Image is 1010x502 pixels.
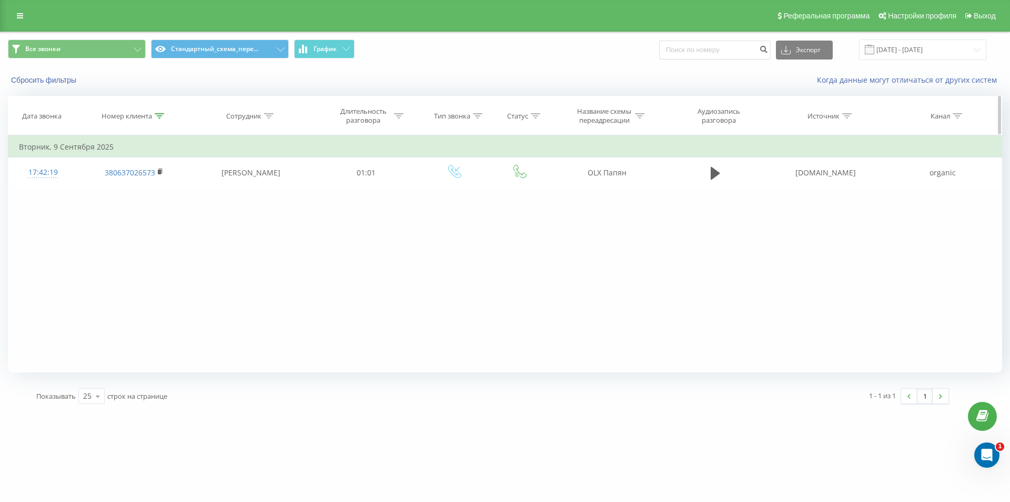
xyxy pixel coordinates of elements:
[226,112,261,121] div: Сотрудник
[507,112,528,121] div: Статус
[807,112,840,121] div: Источник
[888,12,956,20] span: Настройки профиля
[869,390,896,401] div: 1 - 1 из 1
[783,12,870,20] span: Реферальная программа
[996,442,1004,451] span: 1
[314,45,337,53] span: График
[102,112,152,121] div: Номер клиента
[22,112,62,121] div: Дата звонка
[8,75,82,85] button: Сбросить фильтры
[884,158,1002,188] td: organic
[776,41,833,60] button: Экспорт
[190,158,312,188] td: [PERSON_NAME]
[767,158,885,188] td: [DOMAIN_NAME]
[684,107,753,125] div: Аудиозапись разговора
[576,107,632,125] div: Название схемы переадресации
[19,162,67,183] div: 17:42:19
[974,442,999,468] iframe: Intercom live chat
[83,391,92,401] div: 25
[36,391,76,401] span: Показывать
[8,136,1002,158] td: Вторник, 9 Сентября 2025
[105,168,155,178] a: 380637026573
[659,41,771,60] input: Поиск по номеру
[312,158,420,188] td: 01:01
[434,112,470,121] div: Тип звонка
[294,40,355,58] button: График
[817,75,1002,85] a: Когда данные могут отличаться от других систем
[335,107,391,125] div: Длительность разговора
[151,40,289,58] button: Стандартный_схема_пере...
[931,112,950,121] div: Канал
[974,12,996,20] span: Выход
[917,389,933,403] a: 1
[550,158,663,188] td: ОLX Папян
[8,40,146,58] button: Все звонки
[107,391,167,401] span: строк на странице
[25,45,60,53] span: Все звонки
